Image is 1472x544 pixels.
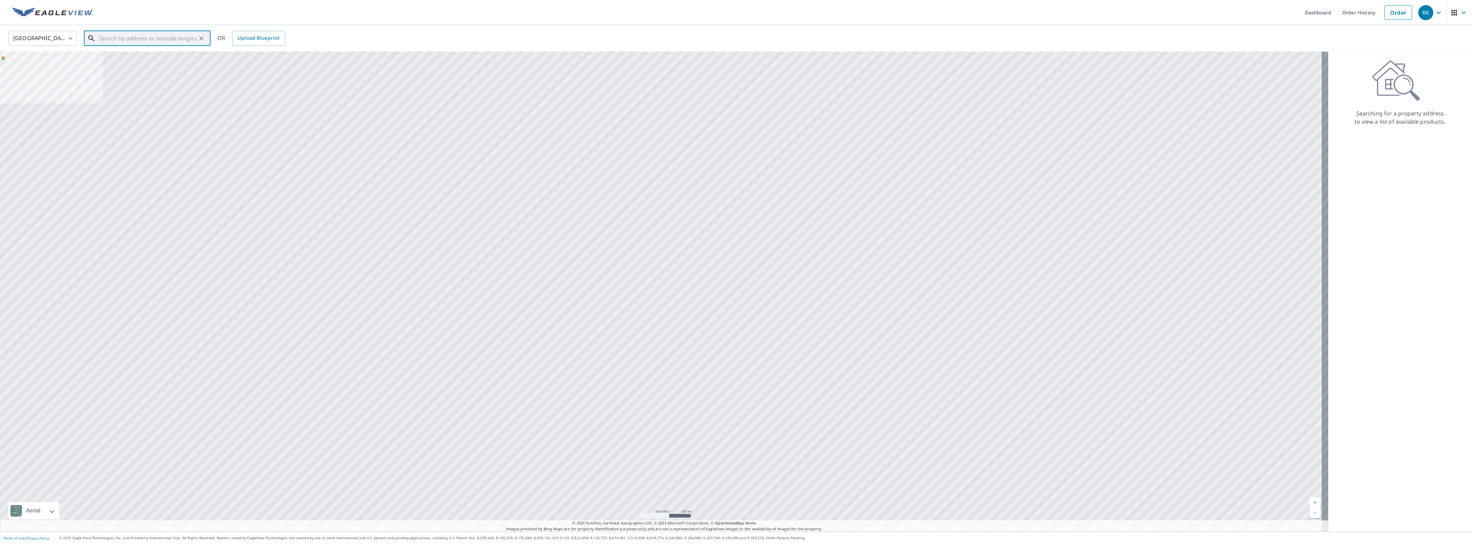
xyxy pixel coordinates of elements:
div: Aerial [24,502,42,519]
a: Upload Blueprint [232,31,285,46]
div: [GEOGRAPHIC_DATA] [9,29,77,48]
span: Upload Blueprint [238,34,279,42]
a: Terms [745,520,756,526]
p: | [3,536,49,540]
a: Privacy Policy [27,536,49,541]
input: Search by address or latitude-longitude [99,29,196,48]
a: OpenStreetMap [715,520,744,526]
a: Current Level 5, Zoom Out [1310,508,1320,518]
p: © 2025 Eagle View Technologies, Inc. and Pictometry International Corp. All Rights Reserved. Repo... [59,535,1469,541]
div: OR [217,31,285,46]
img: EV Logo [12,8,93,18]
div: Aerial [8,502,59,519]
p: Searching for a property address to view a list of available products. [1354,109,1446,126]
div: RK [1418,5,1433,20]
a: Order [1384,5,1412,20]
a: Current Level 5, Zoom In [1310,497,1320,508]
button: Clear [196,34,206,43]
a: Terms of Use [3,536,25,541]
span: © 2025 TomTom, Earthstar Geographics SIO, © 2025 Microsoft Corporation, © [572,520,756,526]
